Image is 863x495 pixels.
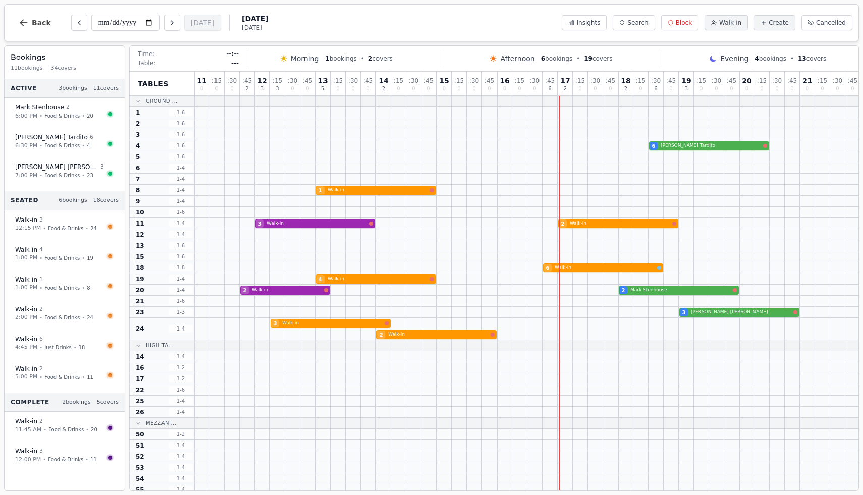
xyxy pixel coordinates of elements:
[15,426,41,434] span: 11:45 AM
[15,305,37,313] span: Walk-in
[44,112,80,120] span: Food & Drinks
[136,120,140,128] span: 2
[227,78,237,84] span: : 30
[169,153,193,160] span: 1 - 6
[136,208,144,216] span: 10
[136,264,144,272] span: 18
[9,240,121,268] button: Walk-in 41:00 PM•Food & Drinks•19
[15,133,88,141] span: [PERSON_NAME] Tardito
[136,175,140,183] span: 7
[169,353,193,360] span: 1 - 4
[578,86,581,91] span: 0
[576,19,600,27] span: Insights
[9,359,121,387] button: Walk-in 25:00 PM•Food & Drinks•11
[669,86,672,91] span: 0
[503,86,506,91] span: 0
[769,19,789,27] span: Create
[43,225,46,232] span: •
[412,86,415,91] span: 0
[666,78,676,84] span: : 45
[661,15,698,30] button: Block
[319,276,322,283] span: 4
[245,86,248,91] span: 2
[9,157,121,185] button: [PERSON_NAME] [PERSON_NAME]37:00 PM•Food & Drinks•23
[11,196,38,204] span: Seated
[136,197,140,205] span: 9
[136,375,144,383] span: 17
[627,19,648,27] span: Search
[136,153,140,161] span: 5
[651,78,661,84] span: : 30
[652,142,656,150] span: 6
[138,59,155,67] span: Table:
[39,172,42,179] span: •
[169,231,193,238] span: 1 - 4
[136,131,140,139] span: 3
[712,78,721,84] span: : 30
[851,86,854,91] span: 0
[15,103,64,112] span: Mark Stenhouse
[136,219,144,228] span: 11
[44,373,80,381] span: Food & Drinks
[15,172,37,180] span: 7:00 PM
[798,55,806,62] span: 13
[366,86,369,91] span: 0
[136,364,144,372] span: 16
[439,77,449,84] span: 15
[82,172,85,179] span: •
[169,219,193,227] span: 1 - 4
[44,254,80,262] span: Food & Drinks
[15,417,37,425] span: Walk-in
[169,375,193,382] span: 1 - 2
[11,84,37,92] span: Active
[806,86,809,91] span: 0
[801,15,852,30] button: Cancelled
[802,77,812,84] span: 21
[11,64,43,73] span: 11 bookings
[325,54,356,63] span: bookings
[321,86,325,91] span: 5
[44,142,80,149] span: Food & Drinks
[15,373,37,381] span: 5:00 PM
[136,164,140,172] span: 6
[560,77,570,84] span: 17
[380,331,383,339] span: 2
[454,78,464,84] span: : 15
[87,142,90,149] span: 4
[15,365,37,373] span: Walk-in
[91,426,97,433] span: 20
[555,264,655,271] span: Walk-in
[212,78,222,84] span: : 15
[261,86,264,91] span: 3
[318,77,328,84] span: 13
[424,78,434,84] span: : 45
[333,78,343,84] span: : 15
[336,86,339,91] span: 0
[654,86,657,91] span: 6
[242,14,268,24] span: [DATE]
[169,197,193,205] span: 1 - 4
[469,78,479,84] span: : 30
[742,77,751,84] span: 20
[730,86,733,91] span: 0
[82,314,85,321] span: •
[15,163,98,171] span: [PERSON_NAME] [PERSON_NAME]
[787,78,797,84] span: : 45
[43,426,46,433] span: •
[15,224,41,233] span: 12:15 PM
[226,50,239,58] span: --:--
[138,79,169,89] span: Tables
[9,412,121,439] button: Walk-in 211:45 AM•Food & Drinks•20
[319,187,322,194] span: 1
[87,314,93,321] span: 24
[39,142,42,149] span: •
[39,254,42,262] span: •
[146,97,178,105] span: Ground ...
[818,78,827,84] span: : 15
[82,373,85,381] span: •
[833,78,842,84] span: : 30
[93,84,119,93] span: 11 covers
[169,275,193,283] span: 1 - 4
[9,329,121,357] button: Walk-in 64:45 PM•Just Drinks•18
[754,15,795,30] button: Create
